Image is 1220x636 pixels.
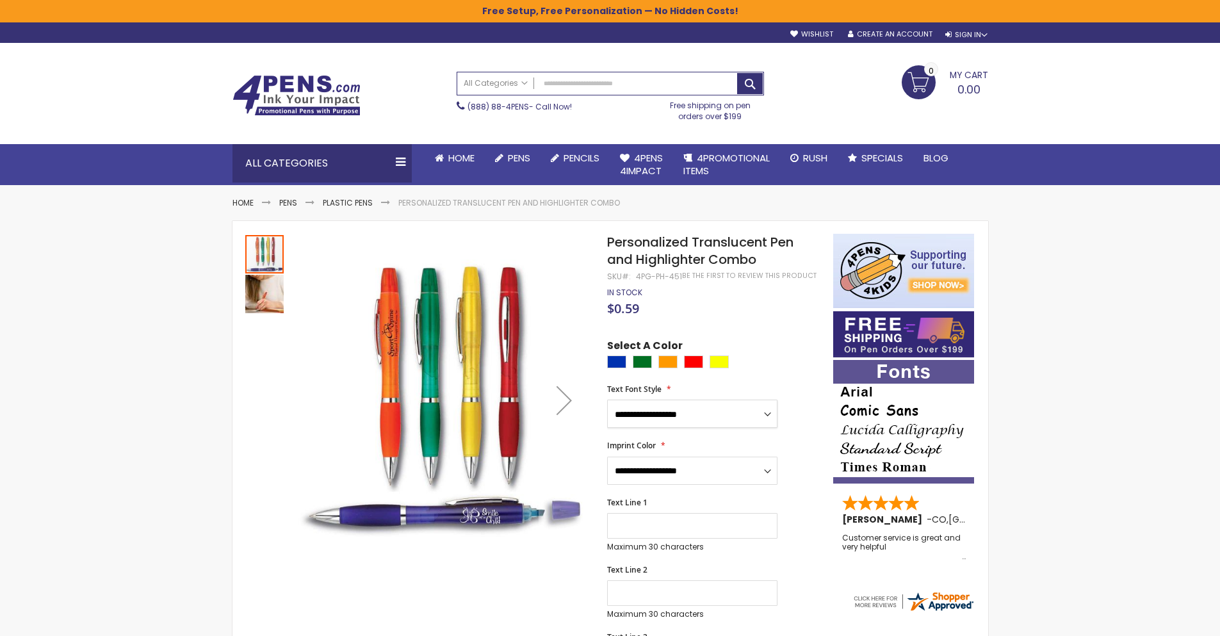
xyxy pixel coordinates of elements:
[852,590,975,613] img: 4pens.com widget logo
[913,144,959,172] a: Blog
[927,513,1043,526] span: - ,
[902,65,988,97] a: 0.00 0
[610,144,673,186] a: 4Pens4impact
[852,605,975,616] a: 4pens.com certificate URL
[398,198,620,208] li: Personalized Translucent Pen and Highlighter Combo
[620,151,663,177] span: 4Pens 4impact
[485,144,541,172] a: Pens
[861,151,903,165] span: Specials
[683,151,770,177] span: 4PROMOTIONAL ITEMS
[607,300,639,317] span: $0.59
[607,355,626,368] div: Blue
[541,144,610,172] a: Pencils
[468,101,529,112] a: (888) 88-4PENS
[684,355,703,368] div: Red
[790,29,833,39] a: Wishlist
[607,288,642,298] div: Availability
[957,81,980,97] span: 0.00
[607,287,642,298] span: In stock
[833,360,974,484] img: font-personalization-examples
[323,197,373,208] a: Plastic Pens
[923,151,948,165] span: Blog
[948,513,1043,526] span: [GEOGRAPHIC_DATA]
[842,513,927,526] span: [PERSON_NAME]
[232,197,254,208] a: Home
[673,144,780,186] a: 4PROMOTIONALITEMS
[464,78,528,88] span: All Categories
[607,609,777,619] p: Maximum 30 characters
[607,497,647,508] span: Text Line 1
[803,151,827,165] span: Rush
[607,542,777,552] p: Maximum 30 characters
[607,564,647,575] span: Text Line 2
[425,144,485,172] a: Home
[232,75,361,116] img: 4Pens Custom Pens and Promotional Products
[607,440,656,451] span: Imprint Color
[607,233,793,268] span: Personalized Translucent Pen and Highlighter Combo
[539,234,590,566] div: Next
[945,30,988,40] div: Sign In
[636,272,682,282] div: 4PG-PH-451
[1114,601,1220,636] iframe: Google Customer Reviews
[842,534,966,561] div: Customer service is great and very helpful
[298,252,590,545] img: Personalized Translucent Pen and Highlighter Combo
[245,234,285,273] div: Personalized Translucent Pen and Highlighter Combo
[682,271,817,281] a: Be the first to review this product
[279,197,297,208] a: Pens
[838,144,913,172] a: Specials
[710,355,729,368] div: Yellow
[848,29,932,39] a: Create an Account
[833,234,974,308] img: 4pens 4 kids
[607,271,631,282] strong: SKU
[633,355,652,368] div: Green
[833,311,974,357] img: Free shipping on orders over $199
[564,151,599,165] span: Pencils
[932,513,947,526] span: CO
[245,275,284,313] img: Personalized Translucent Pen and Highlighter Combo
[232,144,412,183] div: All Categories
[780,144,838,172] a: Rush
[607,339,683,356] span: Select A Color
[457,72,534,94] a: All Categories
[607,384,662,395] span: Text Font Style
[245,273,284,313] div: Personalized Translucent Pen and Highlighter Combo
[448,151,475,165] span: Home
[658,355,678,368] div: Orange
[929,65,934,77] span: 0
[508,151,530,165] span: Pens
[656,95,764,121] div: Free shipping on pen orders over $199
[468,101,572,112] span: - Call Now!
